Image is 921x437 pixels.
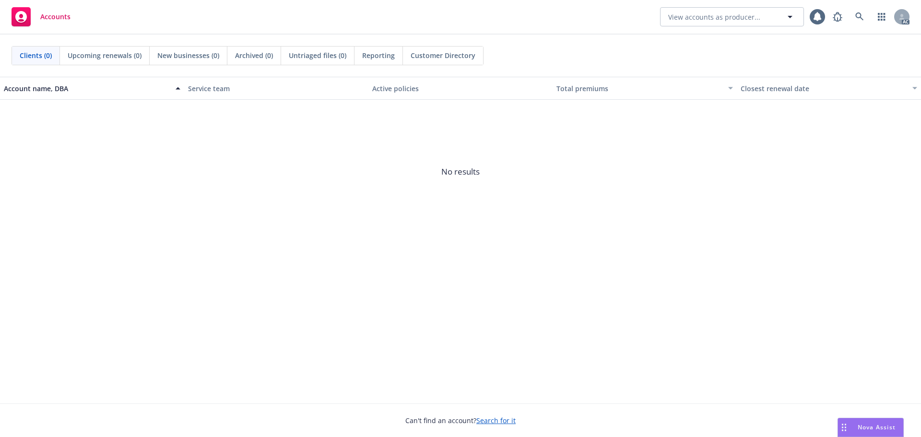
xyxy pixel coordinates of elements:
div: Drag to move [838,418,850,437]
div: Service team [188,83,365,94]
div: Account name, DBA [4,83,170,94]
span: Nova Assist [858,423,896,431]
span: Upcoming renewals (0) [68,50,142,60]
div: Active policies [372,83,549,94]
div: Total premiums [556,83,722,94]
span: View accounts as producer... [668,12,760,22]
span: Accounts [40,13,71,21]
a: Report a Bug [828,7,847,26]
button: Service team [184,77,368,100]
a: Accounts [8,3,74,30]
button: Active policies [368,77,553,100]
span: Untriaged files (0) [289,50,346,60]
span: New businesses (0) [157,50,219,60]
a: Search [850,7,869,26]
span: Archived (0) [235,50,273,60]
button: View accounts as producer... [660,7,804,26]
div: Closest renewal date [741,83,907,94]
span: Reporting [362,50,395,60]
span: Can't find an account? [405,415,516,425]
a: Search for it [476,416,516,425]
span: Customer Directory [411,50,475,60]
span: Clients (0) [20,50,52,60]
button: Total premiums [553,77,737,100]
button: Nova Assist [838,418,904,437]
button: Closest renewal date [737,77,921,100]
a: Switch app [872,7,891,26]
